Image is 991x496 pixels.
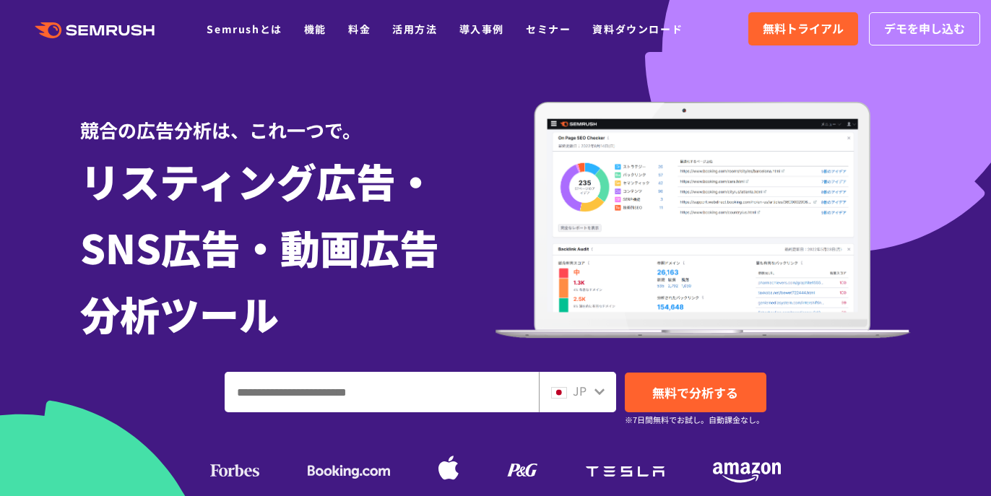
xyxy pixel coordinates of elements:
a: 活用方法 [392,22,437,36]
a: デモを申し込む [869,12,980,45]
span: JP [573,382,587,399]
a: 資料ダウンロード [592,22,683,36]
a: 無料トライアル [748,12,858,45]
a: 料金 [348,22,371,36]
a: 導入事例 [459,22,504,36]
a: Semrushとは [207,22,282,36]
a: 無料で分析する [625,373,766,412]
input: ドメイン、キーワードまたはURLを入力してください [225,373,538,412]
span: 無料で分析する [652,383,738,401]
a: セミナー [526,22,571,36]
a: 機能 [304,22,326,36]
span: 無料トライアル [763,19,844,38]
small: ※7日間無料でお試し。自動課金なし。 [625,413,764,427]
div: 競合の広告分析は、これ一つで。 [80,94,495,144]
span: デモを申し込む [884,19,965,38]
h1: リスティング広告・ SNS広告・動画広告 分析ツール [80,147,495,347]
